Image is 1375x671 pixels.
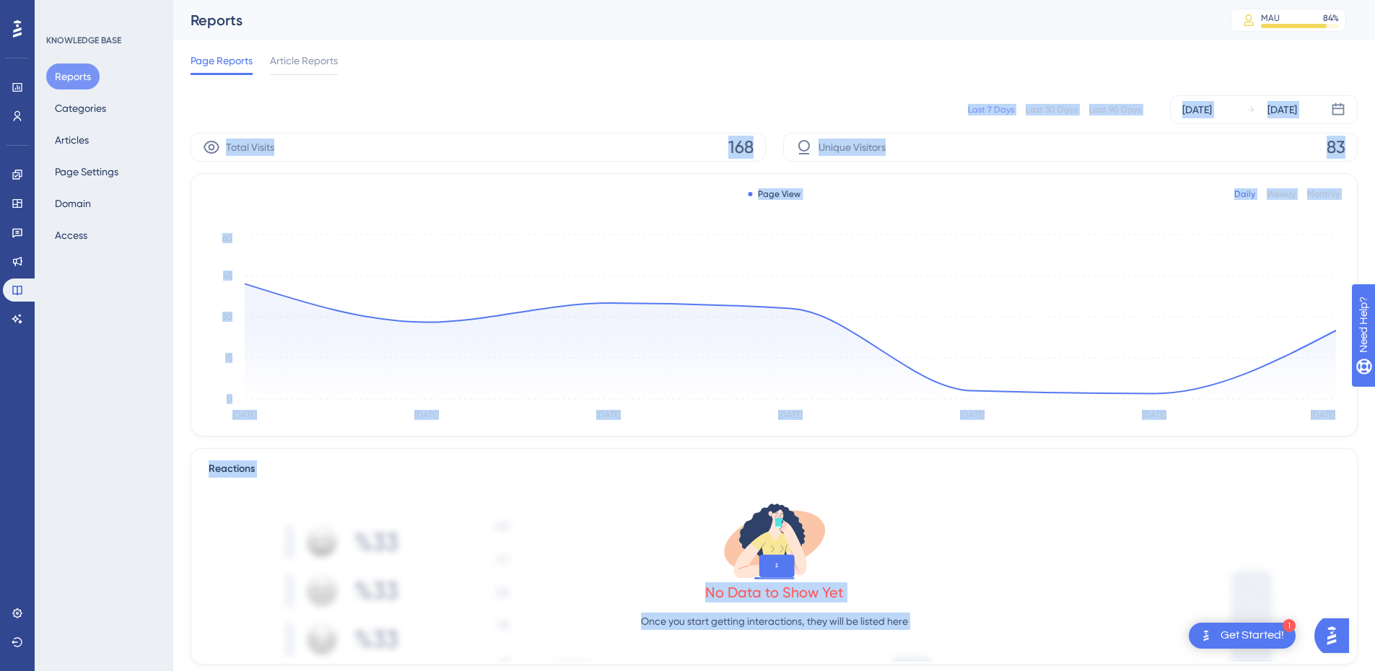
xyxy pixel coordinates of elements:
[728,136,754,159] span: 168
[46,190,100,216] button: Domain
[270,52,338,69] span: Article Reports
[1267,101,1297,118] div: [DATE]
[1311,410,1335,420] tspan: [DATE]
[414,410,439,420] tspan: [DATE]
[1089,104,1141,115] div: Last 90 Days
[1307,188,1340,200] div: Monthly
[1221,628,1284,644] div: Get Started!
[46,127,97,153] button: Articles
[1189,623,1296,649] div: Open Get Started! checklist, remaining modules: 1
[1234,188,1255,200] div: Daily
[226,139,274,156] span: Total Visits
[1182,101,1212,118] div: [DATE]
[227,394,232,404] tspan: 0
[222,233,232,243] tspan: 60
[222,312,232,322] tspan: 30
[1323,12,1339,24] div: 84 %
[960,410,985,420] tspan: [DATE]
[1142,410,1166,420] tspan: [DATE]
[596,410,621,420] tspan: [DATE]
[46,95,115,121] button: Categories
[1197,627,1215,644] img: launcher-image-alternative-text
[46,222,96,248] button: Access
[778,410,803,420] tspan: [DATE]
[1283,619,1296,632] div: 1
[1026,104,1078,115] div: Last 30 Days
[191,52,253,69] span: Page Reports
[46,63,100,89] button: Reports
[191,10,1195,30] div: Reports
[819,139,886,156] span: Unique Visitors
[223,271,232,281] tspan: 45
[1327,136,1345,159] span: 83
[46,159,127,185] button: Page Settings
[209,460,1340,478] div: Reactions
[641,613,908,630] p: Once you start getting interactions, they will be listed here
[232,410,257,420] tspan: [DATE]
[225,353,232,363] tspan: 15
[1261,12,1280,24] div: MAU
[705,582,844,602] div: No Data to Show Yet
[748,188,800,200] div: Page View
[1314,614,1358,657] iframe: UserGuiding AI Assistant Launcher
[968,104,1014,115] div: Last 7 Days
[46,35,121,46] div: KNOWLEDGE BASE
[1267,188,1296,200] div: Weekly
[34,4,90,21] span: Need Help?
